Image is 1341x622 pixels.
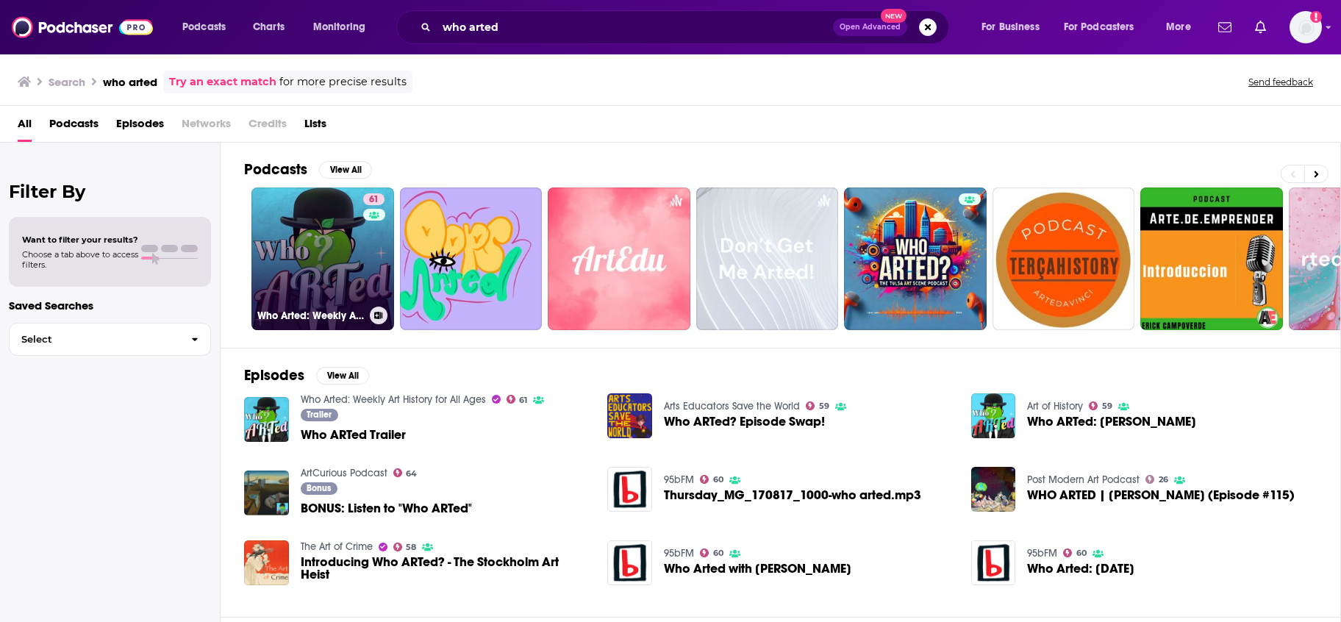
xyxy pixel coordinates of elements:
button: open menu [971,15,1058,39]
a: Arts Educators Save the World [664,400,800,412]
span: 61 [519,397,527,404]
button: open menu [1156,15,1209,39]
span: 60 [1076,550,1087,557]
a: 58 [393,543,417,551]
a: 95bFM [1027,547,1057,560]
span: Want to filter your results? [22,235,138,245]
a: 59 [806,401,829,410]
img: Podchaser - Follow, Share and Rate Podcasts [12,13,153,41]
span: 60 [713,550,723,557]
a: Introducing Who ARTed? - The Stockholm Art Heist [301,556,590,581]
a: Who ARTed: Han van Meegeren [1027,415,1196,428]
a: Who ARTed? Episode Swap! [664,415,825,428]
h3: who arted [103,75,157,89]
button: open menu [1054,15,1156,39]
span: Monitoring [313,17,365,37]
span: Credits [248,112,287,142]
span: 59 [1102,403,1112,410]
span: 61 [369,193,379,207]
button: Send feedback [1244,76,1317,88]
a: Who Arted: 8 June 2017 [971,540,1016,585]
a: BONUS: Listen to "Who ARTed" [301,502,472,515]
a: EpisodesView All [244,366,369,385]
a: Podcasts [49,112,99,142]
h2: Filter By [9,181,211,202]
button: open menu [303,15,385,39]
span: Podcasts [182,17,226,37]
h2: Podcasts [244,160,307,179]
img: Who ARTed Trailer [244,397,289,442]
span: Who Arted: [DATE] [1027,562,1134,575]
button: Show profile menu [1290,11,1322,43]
span: Choose a tab above to access filters. [22,249,138,270]
span: Select [10,335,179,344]
a: Who Arted: 8 June 2017 [1027,562,1134,575]
p: Saved Searches [9,299,211,312]
img: Thursday_MG_170817_1000-who arted.mp3 [607,467,652,512]
img: BONUS: Listen to "Who ARTed" [244,471,289,515]
img: User Profile [1290,11,1322,43]
span: For Business [981,17,1040,37]
button: Select [9,323,211,356]
a: Charts [243,15,293,39]
button: Open AdvancedNew [833,18,907,36]
h3: Who Arted: Weekly Art History for All Ages [257,310,364,322]
a: PodcastsView All [244,160,372,179]
a: 60 [1063,548,1087,557]
span: WHO ARTED | [PERSON_NAME] (Episode #115) [1027,489,1295,501]
a: Lists [304,112,326,142]
span: Who Arted with [PERSON_NAME] [664,562,851,575]
span: Logged in as KatieC [1290,11,1322,43]
a: 60 [700,548,723,557]
a: Who Arted with Aimee Ralfini [664,562,851,575]
span: 26 [1159,476,1168,483]
a: Episodes [116,112,164,142]
a: Art of History [1027,400,1083,412]
a: 61 [507,395,528,404]
a: Try an exact match [169,74,276,90]
span: Who ARTed: [PERSON_NAME] [1027,415,1196,428]
span: More [1166,17,1191,37]
span: 60 [713,476,723,483]
img: Who Arted with Aimee Ralfini [607,540,652,585]
span: Thursday_MG_170817_1000-who arted.mp3 [664,489,921,501]
input: Search podcasts, credits, & more... [437,15,833,39]
img: WHO ARTED | Kyle Wood (Episode #115) [971,467,1016,512]
button: View All [316,367,369,385]
a: 61Who Arted: Weekly Art History for All Ages [251,187,394,330]
a: Who Arted: Weekly Art History for All Ages [301,393,486,406]
a: Who ARTed Trailer [301,429,406,441]
span: 64 [406,471,417,477]
span: New [881,9,907,23]
a: 61 [363,193,385,205]
span: 58 [406,544,416,551]
img: Who ARTed: Han van Meegeren [971,393,1016,438]
a: 60 [700,475,723,484]
a: Show notifications dropdown [1249,15,1272,40]
span: Trailer [307,410,332,419]
span: Charts [253,17,285,37]
a: Post Modern Art Podcast [1027,473,1140,486]
a: All [18,112,32,142]
span: Networks [182,112,231,142]
a: Show notifications dropdown [1212,15,1237,40]
span: 59 [819,403,829,410]
a: 59 [1089,401,1112,410]
a: WHO ARTED | Kyle Wood (Episode #115) [1027,489,1295,501]
div: Search podcasts, credits, & more... [410,10,963,44]
a: 26 [1145,475,1168,484]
